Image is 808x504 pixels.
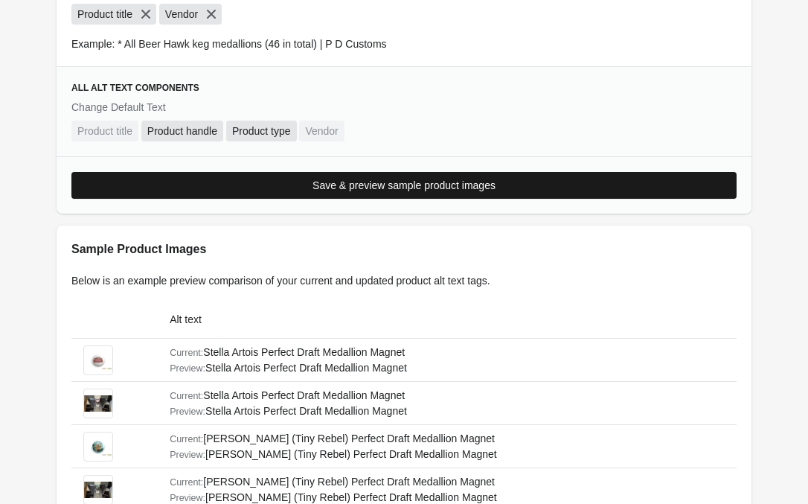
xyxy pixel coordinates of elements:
[226,121,297,141] button: Product type
[170,348,203,358] span: Current:
[158,382,737,425] td: Stella Artois Perfect Draft Medallion Magnet Stella Artois Perfect Draft Medallion Magnet
[165,7,198,22] span: Vendor
[147,124,217,138] span: Product handle
[170,493,205,503] span: Preview:
[312,179,496,191] div: Save & preview sample product images
[141,121,223,141] button: Product handle
[305,124,338,138] span: Vendor
[158,339,737,382] td: Stella Artois Perfect Draft Medallion Magnet Stella Artois Perfect Draft Medallion Magnet
[158,425,737,468] td: [PERSON_NAME] (Tiny Rebel) Perfect Draft Medallion Magnet [PERSON_NAME] (Tiny Rebel) Perfect Draf...
[71,273,737,288] p: Below is an example preview comparison of your current and updated product alt text tags.
[77,7,132,22] span: Product title
[170,434,203,444] span: Current:
[71,101,166,113] span: translation missing: en.alt_text.change_default_text
[71,36,737,51] p: Example: * All Beer Hawk keg medallions (46 in total) | P D Customs
[170,363,205,374] span: Preview:
[71,82,737,94] h3: All Alt Text Components
[170,406,205,417] span: Preview:
[232,124,291,138] span: Product type
[71,240,737,258] h2: Sample Product Images
[77,124,132,138] span: Product title
[158,300,737,339] th: Alt text
[170,450,205,460] span: Preview:
[170,391,203,401] span: Current:
[170,477,203,488] span: Current:
[71,172,737,199] button: Save & preview sample product images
